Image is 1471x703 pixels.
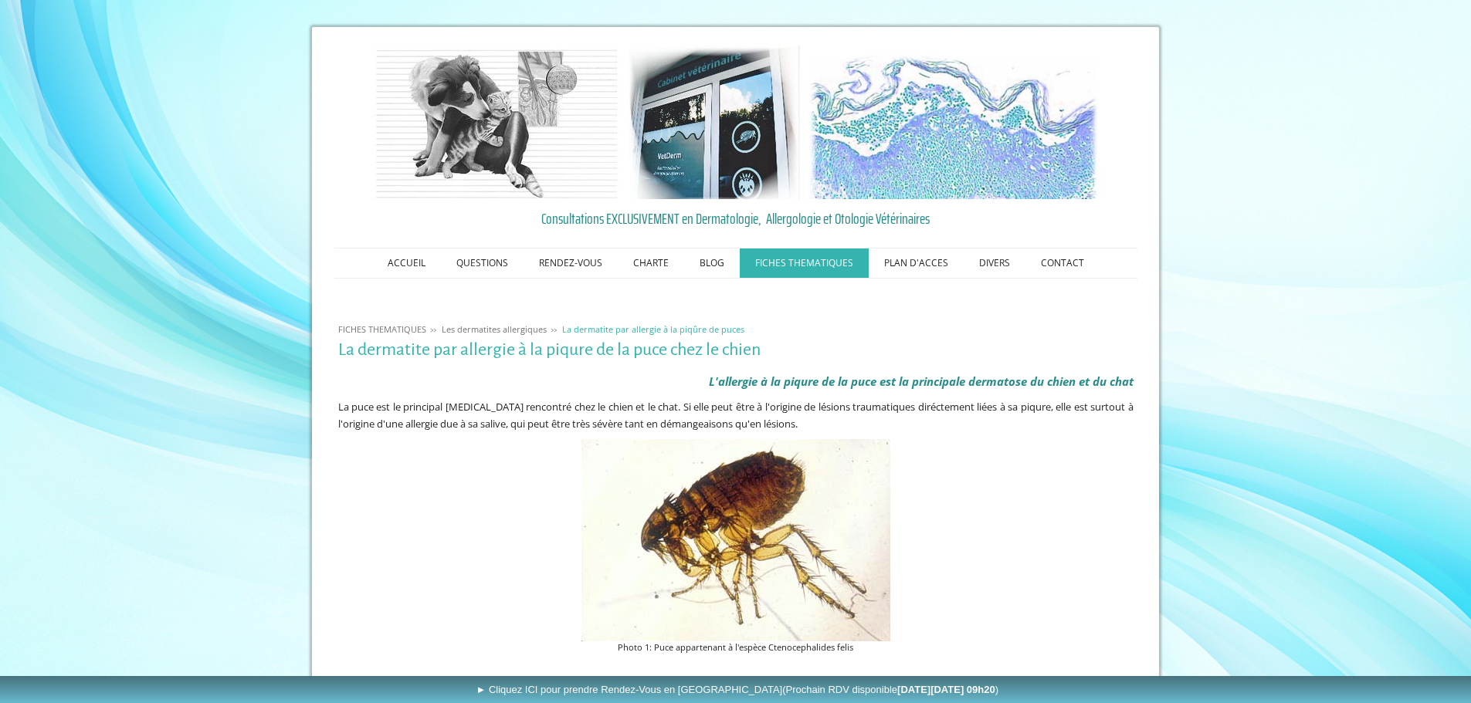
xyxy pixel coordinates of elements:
[372,248,441,278] a: ACCUEIL
[338,207,1134,230] a: Consultations EXCLUSIVEMENT en Dermatologie, Allergologie et Otologie Vétérinaires
[1025,248,1100,278] a: CONTACT
[524,248,618,278] a: RENDEZ-VOUS
[782,684,998,695] span: (Prochain RDV disponible )
[438,323,551,335] a: Les dermatites allergiques
[740,248,869,278] a: FICHES THEMATIQUES
[338,323,426,335] span: FICHES THEMATIQUES
[334,323,430,335] a: FICHES THEMATIQUES
[897,684,995,695] b: [DATE][DATE] 09h20
[684,248,740,278] a: BLOG
[338,340,1134,360] h1: La dermatite par allergie à la piqure de la puce chez le chien
[476,684,998,695] span: ► Cliquez ICI pour prendre Rendez-Vous en [GEOGRAPHIC_DATA]
[441,248,524,278] a: QUESTIONS
[442,323,547,335] span: Les dermatites allergiques
[869,248,964,278] a: PLAN D'ACCES
[709,373,1134,389] span: L'allergie à la piqure de la puce est la principale dermatose du chien et du chat
[618,248,684,278] a: CHARTE
[562,323,744,335] span: La dermatite par allergie à la piqûre de puces
[581,439,890,641] img: Photo 1: Puce appartenant à l'espèce Ctenocephalides felis
[558,323,748,335] a: La dermatite par allergie à la piqûre de puces
[338,400,1134,431] span: La puce est le principal [MEDICAL_DATA] rencontré chez le chien et le chat. Si elle peut être à l...
[964,248,1025,278] a: DIVERS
